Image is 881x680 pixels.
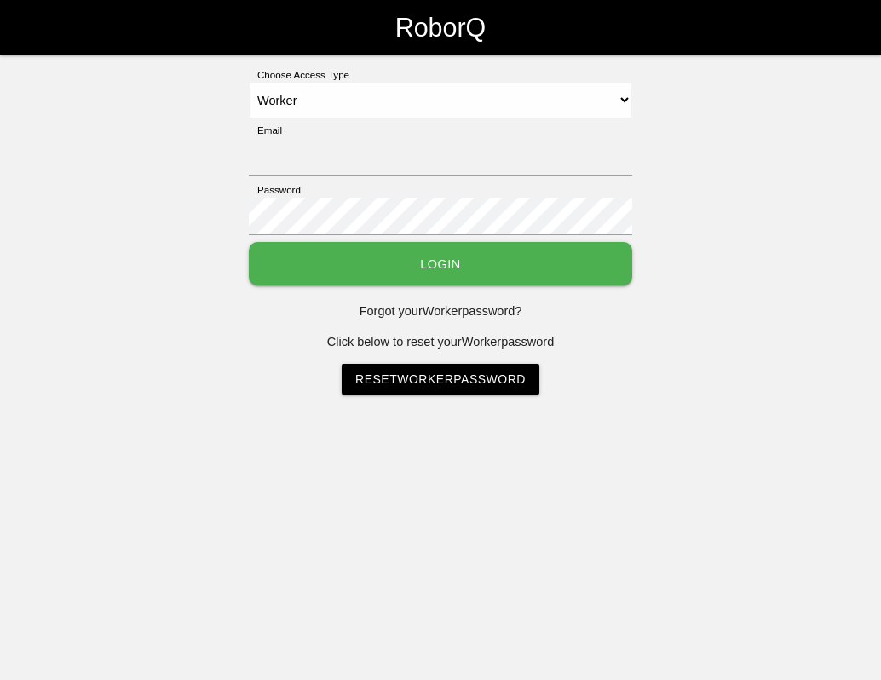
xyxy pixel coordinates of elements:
label: Choose Access Type [249,67,349,82]
p: Click below to reset your Worker password [249,333,632,352]
p: Forgot your Worker password? [249,303,632,321]
a: ResetWorkerPassword [342,364,539,395]
button: Login [249,242,632,285]
label: Email [249,123,282,137]
label: Password [249,182,301,197]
